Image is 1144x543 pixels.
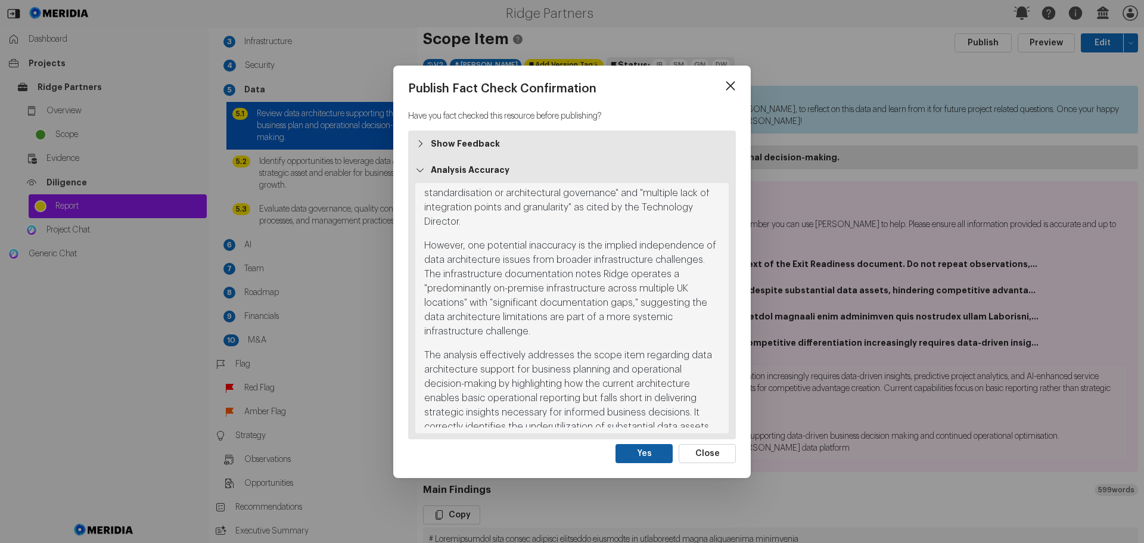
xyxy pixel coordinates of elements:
button: Show Feedback [408,131,736,157]
button: Close [679,444,736,463]
strong: Show Feedback [431,138,500,150]
p: Have you fact checked this resource before publishing? [408,110,736,122]
p: However, one potential inaccuracy is the implied independence of data architecture issues from br... [424,238,720,338]
button: Analysis Accuracy [408,157,736,183]
button: Yes [615,444,673,463]
p: The analysis effectively addresses the scope item regarding data architecture support for busines... [424,347,720,448]
h2: Publish Fact Check Confirmation [408,80,736,97]
p: The analysis aligns with the broader application ecosystem assessment which confirms "significant... [424,142,720,228]
strong: Analysis Accuracy [431,164,509,176]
